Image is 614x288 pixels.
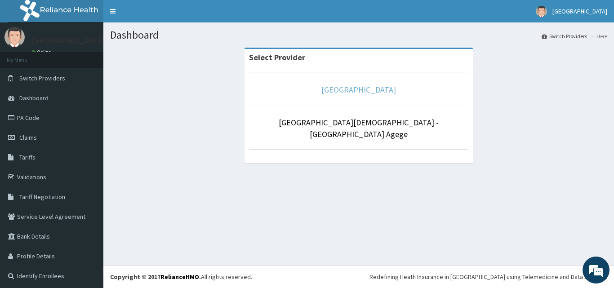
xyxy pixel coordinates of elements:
a: Switch Providers [542,32,587,40]
span: Dashboard [19,94,49,102]
a: [GEOGRAPHIC_DATA] [321,84,396,95]
span: Claims [19,133,37,142]
a: [GEOGRAPHIC_DATA][DEMOGRAPHIC_DATA] - [GEOGRAPHIC_DATA] Agege [279,117,439,139]
span: Switch Providers [19,74,65,82]
a: Online [31,49,53,55]
footer: All rights reserved. [103,265,614,288]
img: User Image [4,27,25,47]
img: User Image [536,6,547,17]
span: Tariff Negotiation [19,193,65,201]
li: Here [588,32,607,40]
h1: Dashboard [110,29,607,41]
strong: Select Provider [249,52,305,62]
div: Redefining Heath Insurance in [GEOGRAPHIC_DATA] using Telemedicine and Data Science! [369,272,607,281]
strong: Copyright © 2017 . [110,273,201,281]
p: [GEOGRAPHIC_DATA] [31,36,106,44]
a: RelianceHMO [160,273,199,281]
span: Tariffs [19,153,36,161]
span: [GEOGRAPHIC_DATA] [552,7,607,15]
